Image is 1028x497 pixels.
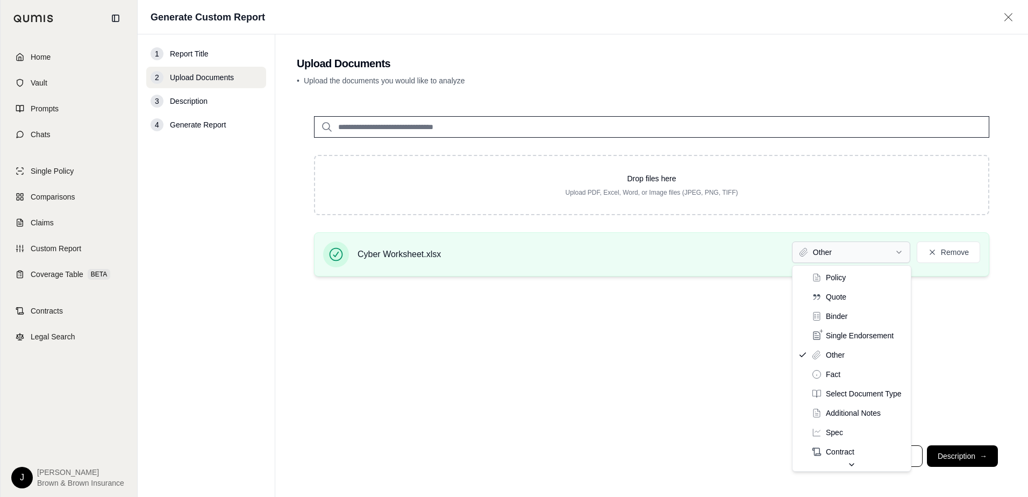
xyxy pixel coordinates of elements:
[826,369,840,380] span: Fact
[826,272,846,283] span: Policy
[826,388,902,399] span: Select Document Type
[826,408,881,418] span: Additional Notes
[826,446,854,457] span: Contract
[826,350,845,360] span: Other
[826,427,843,438] span: Spec
[826,311,847,322] span: Binder
[826,330,894,341] span: Single Endorsement
[826,292,846,302] span: Quote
